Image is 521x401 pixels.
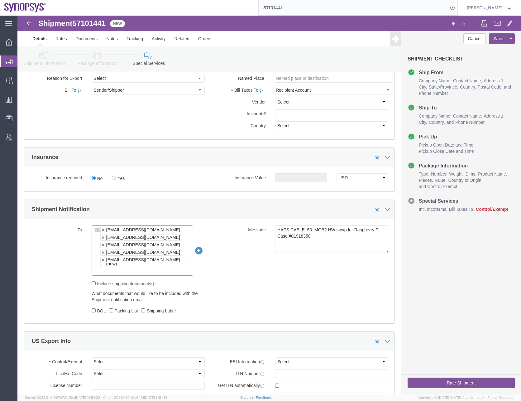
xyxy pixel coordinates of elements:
iframe: FS Legacy Container [17,16,521,394]
img: logo [4,3,46,12]
span: [DATE] 11:51:43 [144,396,167,399]
input: Search for shipment number, reference number [259,0,448,15]
span: [DATE] 10:54:32 [75,396,100,399]
a: Feedback [256,396,272,399]
span: Server: 2025.21.0-667a72bf6fa [25,396,100,399]
span: Client: 2025.21.0-f0c8481 [103,396,167,399]
span: Rafael Chacon [467,4,502,11]
a: Support [240,396,256,399]
button: [PERSON_NAME] [466,4,513,12]
span: Copyright © [DATE]-[DATE] Agistix Inc., All Rights Reserved [418,395,514,400]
